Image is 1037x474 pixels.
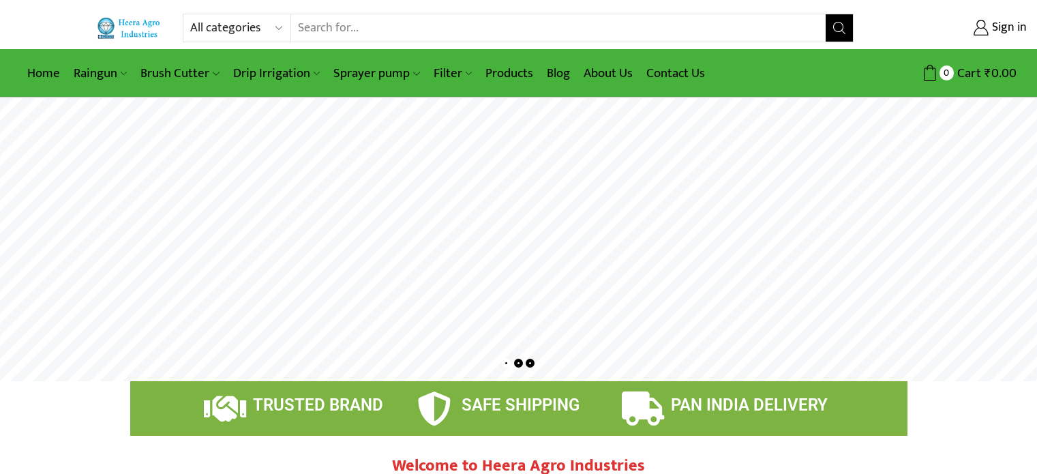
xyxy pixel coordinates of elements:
[479,57,540,89] a: Products
[462,396,580,415] span: SAFE SHIPPING
[867,61,1017,86] a: 0 Cart ₹0.00
[134,57,226,89] a: Brush Cutter
[826,14,853,42] button: Search button
[291,14,826,42] input: Search for...
[253,396,383,415] span: TRUSTED BRAND
[985,63,1017,84] bdi: 0.00
[940,65,954,80] span: 0
[67,57,134,89] a: Raingun
[985,63,991,84] span: ₹
[954,64,981,83] span: Cart
[671,396,828,415] span: PAN INDIA DELIVERY
[874,16,1027,40] a: Sign in
[640,57,712,89] a: Contact Us
[540,57,577,89] a: Blog
[226,57,327,89] a: Drip Irrigation
[989,19,1027,37] span: Sign in
[327,57,426,89] a: Sprayer pump
[20,57,67,89] a: Home
[577,57,640,89] a: About Us
[427,57,479,89] a: Filter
